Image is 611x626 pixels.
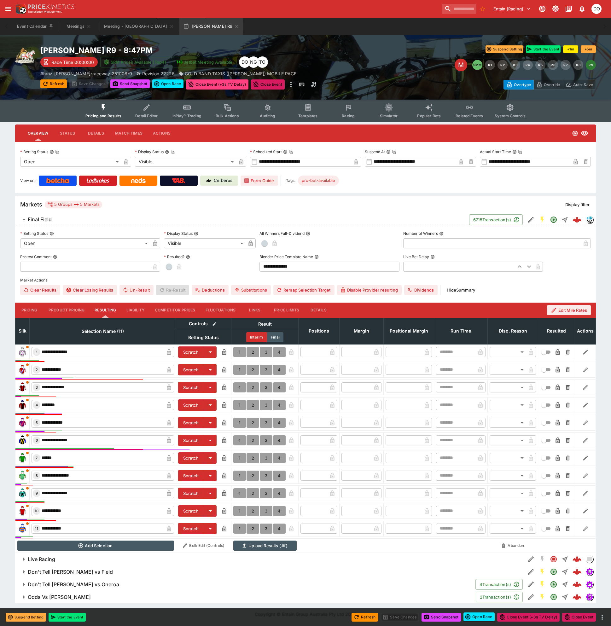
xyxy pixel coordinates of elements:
[273,471,286,481] button: 4
[273,285,335,295] button: Remap Selection Target
[260,365,272,375] button: 3
[231,285,271,295] button: Substitutions
[164,231,193,236] p: Display Status
[586,216,593,223] img: hrnz
[142,70,175,77] p: Revision 22226
[525,214,537,225] button: Edit Detail
[273,400,286,410] button: 4
[443,285,479,295] button: HideSummary
[472,60,596,70] nav: pagination navigation
[533,80,563,90] button: Override
[306,231,310,236] button: All Winners Full-Dividend
[571,591,583,603] a: ab73cfc1-e28e-4bd9-8fbf-661eaabe2458
[548,591,559,603] button: Open
[17,400,27,410] img: runner 4
[257,56,268,68] div: Thomas OConnor
[214,177,232,184] p: Cerberus
[28,569,113,575] h6: Don't Tell [PERSON_NAME] vs Field
[550,555,557,563] svg: Closed
[152,79,183,88] button: Open Race
[178,364,204,375] button: Scratch
[510,60,520,70] button: R3
[246,332,267,342] button: Interim
[200,176,238,186] a: Cerberus
[247,453,259,463] button: 2
[194,231,198,236] button: Display Status
[550,216,557,223] svg: Open
[121,303,150,318] button: Liability
[260,453,272,463] button: 3
[15,591,476,603] button: Odds Vs [PERSON_NAME]
[550,593,557,601] svg: Open
[342,113,355,118] span: Racing
[247,418,259,428] button: 2
[260,418,272,428] button: 3
[156,285,189,295] span: Re-Result
[514,81,531,88] p: Overtype
[573,567,581,576] div: 060ab4cd-c484-475a-88ea-e25cbc5f44e4
[287,79,295,90] button: more
[15,553,525,565] button: Live Racing
[562,200,593,210] button: Display filter
[17,435,27,445] img: runner 6
[148,126,176,141] button: Actions
[20,285,60,295] button: Clear Results
[337,285,402,295] button: Disable Provider resulting
[216,113,239,118] span: Bulk Actions
[164,254,184,259] p: Resulted?
[403,231,438,236] p: Number of Winners
[53,255,57,259] button: Protest Comment
[586,60,596,70] button: R9
[573,580,581,589] img: logo-cerberus--red.svg
[176,59,183,65] img: jetbet-logo.svg
[497,613,560,622] button: Close Event (+3s TV Delay)
[172,178,185,183] img: TabNZ
[573,555,581,564] div: d1ace603-ae51-4f78-9e8b-6c761d804ad5
[51,59,94,66] p: Race Time 00:00:00
[456,113,483,118] span: Related Events
[525,579,537,590] button: Edit Detail
[15,565,525,578] button: Don't Tell [PERSON_NAME] vs Field
[548,214,559,225] button: Open
[260,506,272,516] button: 3
[503,80,534,90] button: Overtype
[15,213,469,226] button: Final Field
[559,566,571,577] button: Straight
[20,275,591,285] label: Market Actions
[573,215,581,224] div: 505430b3-b846-43b6-a445-2df06add5e36
[434,318,488,344] th: Run Time
[173,57,236,67] button: Jetbet Meeting Available
[178,505,204,517] button: Scratch
[47,201,100,208] div: 5 Groups 5 Markets
[241,176,278,186] a: Form Guide
[28,581,119,588] h6: Don't Tell [PERSON_NAME] vs Oneroa
[233,506,246,516] button: 1
[365,149,385,154] p: Suspend At
[119,285,153,295] button: Un-Result
[20,254,52,259] p: Protest Comment
[260,113,275,118] span: Auditing
[273,365,286,375] button: 4
[571,565,583,578] a: 060ab4cd-c484-475a-88ea-e25cbc5f44e4
[486,45,523,53] button: Suspend Betting
[17,382,27,392] img: runner 3
[562,613,596,622] button: Close Event
[53,126,82,141] button: Status
[178,70,296,77] div: GOLD BAND TAXIS (MARES) MOBILE PACE
[537,3,548,14] button: Connected to PK
[178,470,204,481] button: Scratch
[250,149,282,154] p: Scheduled Start
[28,556,55,563] h6: Live Racing
[178,399,204,411] button: Scratch
[28,10,62,13] img: Sportsbook Management
[28,216,52,223] h6: Final Field
[233,524,246,534] button: 1
[586,556,593,563] img: liveracing
[469,214,523,225] button: 6715Transaction(s)
[455,59,467,71] div: Edit Meeting
[537,554,548,565] button: SGM Disabled
[28,594,91,600] h6: Odds Vs [PERSON_NAME]
[164,238,246,248] div: Visible
[384,318,434,344] th: Positional Margin
[586,581,593,588] img: simulator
